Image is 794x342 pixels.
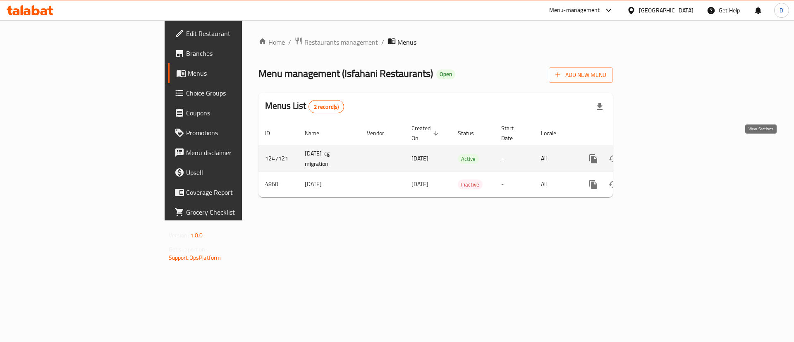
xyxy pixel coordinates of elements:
a: Choice Groups [168,83,297,103]
div: Export file [590,97,610,117]
span: Status [458,128,485,138]
span: Menus [397,37,416,47]
span: Name [305,128,330,138]
a: Upsell [168,163,297,182]
td: - [495,146,534,172]
span: Version: [169,230,189,241]
td: [DATE] [298,172,360,197]
span: Menu disclaimer [186,148,291,158]
span: ID [265,128,281,138]
td: [DATE]-cg migration [298,146,360,172]
a: Branches [168,43,297,63]
a: Support.OpsPlatform [169,252,221,263]
div: Total records count [309,100,344,113]
button: more [584,175,603,194]
span: Menu management ( Isfahani Restaurants ) [258,64,433,83]
span: Get support on: [169,244,207,255]
span: Choice Groups [186,88,291,98]
span: Active [458,154,479,164]
span: Restaurants management [304,37,378,47]
span: Coverage Report [186,187,291,197]
span: D [780,6,783,15]
span: Locale [541,128,567,138]
button: Change Status [603,149,623,169]
span: Edit Restaurant [186,29,291,38]
span: Vendor [367,128,395,138]
span: Branches [186,48,291,58]
button: more [584,149,603,169]
span: Add New Menu [555,70,606,80]
span: Promotions [186,128,291,138]
td: All [534,146,577,172]
span: Open [436,71,455,78]
span: 1.0.0 [190,230,203,241]
li: / [381,37,384,47]
a: Grocery Checklist [168,202,297,222]
span: Coupons [186,108,291,118]
a: Coupons [168,103,297,123]
h2: Menus List [265,100,344,113]
div: [GEOGRAPHIC_DATA] [639,6,694,15]
span: Grocery Checklist [186,207,291,217]
a: Coverage Report [168,182,297,202]
table: enhanced table [258,121,670,197]
span: Start Date [501,123,524,143]
div: Open [436,69,455,79]
a: Promotions [168,123,297,143]
span: Upsell [186,167,291,177]
span: [DATE] [411,179,428,189]
button: Change Status [603,175,623,194]
span: Inactive [458,180,483,189]
span: Created On [411,123,441,143]
span: [DATE] [411,153,428,164]
a: Edit Restaurant [168,24,297,43]
a: Menu disclaimer [168,143,297,163]
a: Menus [168,63,297,83]
div: Menu-management [549,5,600,15]
span: 2 record(s) [309,103,344,111]
a: Restaurants management [294,37,378,48]
td: - [495,172,534,197]
span: Menus [188,68,291,78]
nav: breadcrumb [258,37,613,48]
td: All [534,172,577,197]
button: Add New Menu [549,67,613,83]
th: Actions [577,121,670,146]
